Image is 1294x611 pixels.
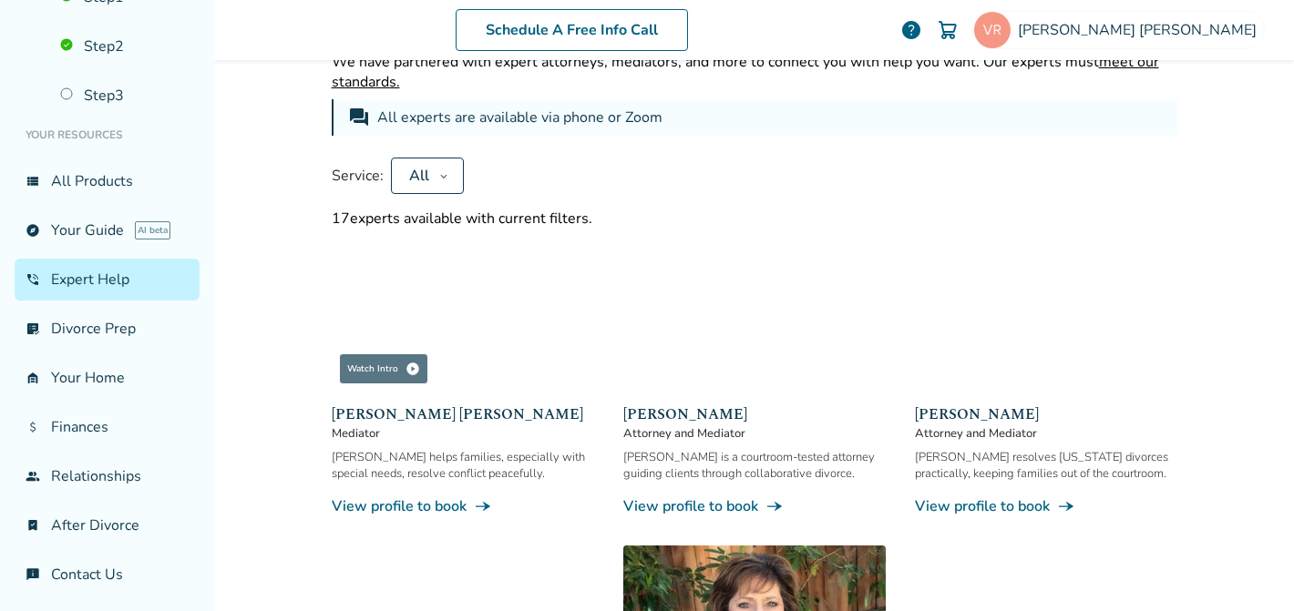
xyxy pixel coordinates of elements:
[623,403,886,425] span: [PERSON_NAME]
[15,160,200,202] a: view_listAll Products
[26,518,40,533] span: bookmark_check
[15,554,200,596] a: chat_infoContact Us
[26,567,40,582] span: chat_info
[623,496,886,516] a: View profile to bookline_end_arrow_notch
[474,497,492,515] span: line_end_arrow_notch
[974,12,1011,48] img: hmbvickyregan@gmail.com
[26,469,40,484] span: group
[15,357,200,399] a: garage_homeYour Home
[915,243,1177,391] img: Anne Mania
[15,308,200,350] a: list_alt_checkDivorce Prep
[135,221,170,239] span: AI beta
[406,166,432,186] div: All
[406,362,420,376] span: play_circle
[49,25,200,67] a: Step2
[915,403,1177,425] span: [PERSON_NAME]
[915,449,1177,482] div: [PERSON_NAME] resolves [US_STATE] divorces practically, keeping families out of the courtroom.
[377,107,666,128] div: All experts are available via phone or Zoom
[332,425,594,442] span: Mediator
[332,52,1177,92] p: We have partnered with expert attorneys, mediators, and more to connect you with help you want. O...
[332,166,384,186] span: Service:
[332,52,1159,92] span: meet our standards.
[1057,497,1075,515] span: line_end_arrow_notch
[623,425,886,442] span: Attorney and Mediator
[937,19,959,41] img: Cart
[915,496,1177,516] a: View profile to bookline_end_arrow_notch
[15,504,200,546] a: bookmark_checkAfter Divorce
[15,455,200,497] a: groupRelationships
[623,243,886,391] img: Neil Forester
[332,403,594,425] span: [PERSON_NAME] [PERSON_NAME]
[391,158,464,194] button: All
[26,420,40,434] span: attach_money
[332,449,594,482] div: [PERSON_NAME] helps families, especially with special needs, resolve conflict peacefully.
[26,272,40,287] span: phone_in_talk
[15,259,200,300] a: phone_in_talkExpert Help
[26,174,40,188] span: view_list
[915,425,1177,442] span: Attorney and Mediator
[332,209,1177,229] div: 17 experts available with current filters.
[332,496,594,516] a: View profile to bookline_end_arrow_notch
[15,209,200,251] a: exploreYour GuideAI beta
[456,9,688,51] a: Schedule A Free Info Call
[49,75,200,117] a: Step3
[26,321,40,336] span: list_alt_check
[900,19,922,41] a: help
[1018,20,1264,40] span: [PERSON_NAME] [PERSON_NAME]
[15,117,200,153] li: Your Resources
[15,406,200,448] a: attach_moneyFinances
[348,107,370,128] span: forum
[765,497,784,515] span: line_end_arrow_notch
[1203,524,1294,611] iframe: Chat Widget
[332,243,594,391] img: Claudia Brown Coulter
[26,371,40,385] span: garage_home
[26,223,40,238] span: explore
[339,353,428,384] div: Watch Intro
[623,449,886,482] div: [PERSON_NAME] is a courtroom-tested attorney guiding clients through collaborative divorce.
